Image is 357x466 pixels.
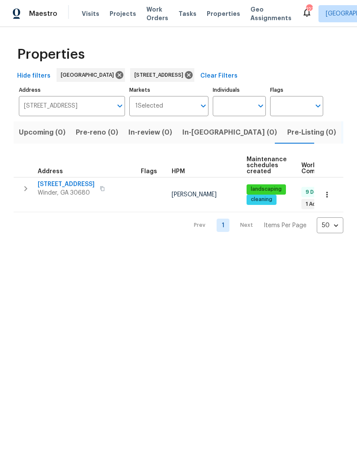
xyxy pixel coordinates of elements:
span: Maestro [29,9,57,18]
label: Individuals [213,87,266,93]
span: Flags [141,168,157,174]
button: Open [255,100,267,112]
span: Pre-Listing (0) [287,126,336,138]
button: Open [312,100,324,112]
span: [STREET_ADDRESS] [134,71,187,79]
label: Address [19,87,125,93]
nav: Pagination Navigation [186,217,343,233]
span: In-review (0) [128,126,172,138]
span: Hide filters [17,71,51,81]
button: Hide filters [14,68,54,84]
span: cleaning [247,196,276,203]
span: Work Orders [146,5,168,22]
div: [GEOGRAPHIC_DATA] [57,68,125,82]
span: [GEOGRAPHIC_DATA] [61,71,117,79]
span: Visits [82,9,99,18]
label: Markets [129,87,209,93]
span: Address [38,168,63,174]
span: 1 Selected [135,102,163,110]
span: 1 Accepted [302,201,338,208]
span: landscaping [247,186,285,193]
span: [STREET_ADDRESS] [38,180,95,189]
span: In-[GEOGRAPHIC_DATA] (0) [182,126,277,138]
span: Clear Filters [200,71,238,81]
div: 123 [306,5,312,14]
span: Winder, GA 30680 [38,189,95,197]
span: 9 Done [302,189,327,196]
span: [PERSON_NAME] [172,192,217,198]
span: Upcoming (0) [19,126,65,138]
div: 50 [317,214,343,237]
span: HPM [172,168,185,174]
span: Maintenance schedules created [247,156,287,174]
label: Flags [270,87,323,93]
button: Open [114,100,126,112]
a: Goto page 1 [217,219,229,232]
div: [STREET_ADDRESS] [130,68,194,82]
span: Work Order Completion [301,162,355,174]
p: Items Per Page [264,221,306,230]
span: Projects [110,9,136,18]
button: Clear Filters [197,68,241,84]
span: Properties [207,9,240,18]
span: Geo Assignments [250,5,292,22]
span: Tasks [178,11,196,17]
span: Pre-reno (0) [76,126,118,138]
button: Open [197,100,209,112]
span: Properties [17,50,85,59]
